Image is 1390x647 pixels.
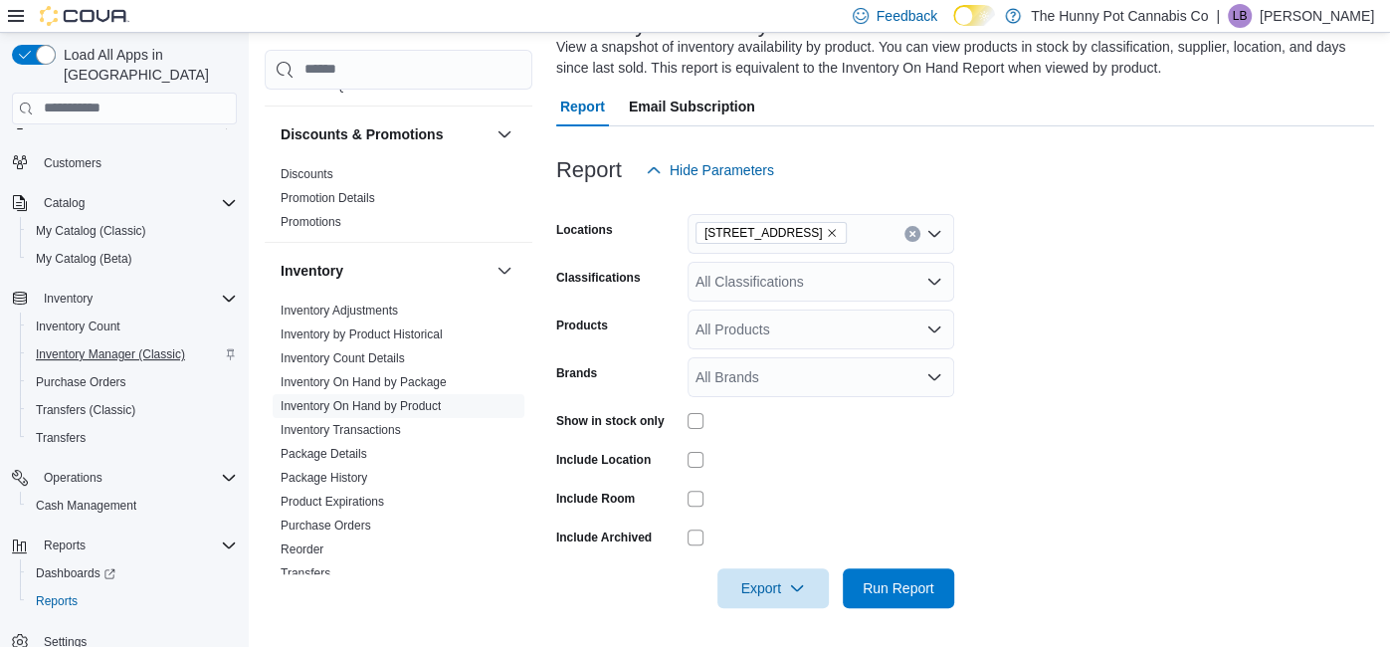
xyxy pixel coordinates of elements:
h3: Inventory [281,261,343,281]
a: Purchase Orders [281,519,371,533]
a: Product Expirations [281,495,384,509]
span: Transfers (Classic) [36,402,135,418]
button: Inventory [281,261,489,281]
label: Brands [556,365,597,381]
span: Catalog [44,195,85,211]
span: Inventory [36,287,237,311]
a: Inventory On Hand by Package [281,375,447,389]
span: My Catalog (Beta) [28,247,237,271]
a: Inventory On Hand by Product [281,399,441,413]
button: Open list of options [926,322,942,337]
a: Cash Management [28,494,144,518]
span: Cash Management [28,494,237,518]
a: My Catalog (Classic) [28,219,154,243]
a: Dashboards [28,561,123,585]
div: Liam Bisztray [1228,4,1252,28]
span: Dashboards [36,565,115,581]
span: 198 Queen St [695,222,848,244]
p: [PERSON_NAME] [1260,4,1374,28]
label: Include Location [556,452,651,468]
button: Remove 198 Queen St from selection in this group [826,227,838,239]
span: Email Subscription [629,87,755,126]
a: My Catalog (Beta) [28,247,140,271]
span: Inventory Count Details [281,350,405,366]
h3: Report [556,158,622,182]
span: Package Details [281,446,367,462]
div: Customer [265,74,532,106]
button: Reports [4,532,245,559]
button: My Catalog (Classic) [20,217,245,245]
span: Reports [44,538,86,553]
button: Discounts & Promotions [493,122,516,146]
span: Reports [28,589,237,613]
div: Inventory [265,299,532,593]
a: Customer Queue [281,79,371,93]
span: Load All Apps in [GEOGRAPHIC_DATA] [56,45,237,85]
a: Inventory Manager (Classic) [28,342,193,366]
span: Reorder [281,541,323,557]
button: Inventory Manager (Classic) [20,340,245,368]
span: Catalog [36,191,237,215]
span: Customers [44,155,101,171]
button: Inventory [36,287,100,311]
a: Reports [28,589,86,613]
a: Discounts [281,167,333,181]
a: Transfers (Classic) [28,398,143,422]
span: Inventory by Product Historical [281,326,443,342]
button: Run Report [843,568,954,608]
span: Discounts [281,166,333,182]
span: Purchase Orders [281,518,371,534]
span: Run Report [863,578,934,598]
div: View a snapshot of inventory availability by product. You can view products in stock by classific... [556,37,1364,79]
span: Purchase Orders [36,374,126,390]
button: Discounts & Promotions [281,124,489,144]
span: Operations [44,470,102,486]
span: Cash Management [36,498,136,514]
span: Reports [36,593,78,609]
a: Package History [281,471,367,485]
span: Dashboards [28,561,237,585]
label: Locations [556,222,613,238]
span: My Catalog (Beta) [36,251,132,267]
span: My Catalog (Classic) [28,219,237,243]
button: Reports [36,534,94,557]
span: Inventory Count [36,319,120,334]
span: Transfers (Classic) [28,398,237,422]
label: Include Room [556,491,635,507]
span: Purchase Orders [28,370,237,394]
a: Transfers [281,566,330,580]
span: Reports [36,534,237,557]
span: Feedback [877,6,937,26]
button: Open list of options [926,369,942,385]
button: My Catalog (Beta) [20,245,245,273]
button: Open list of options [926,274,942,290]
a: Purchase Orders [28,370,134,394]
h3: Discounts & Promotions [281,124,443,144]
span: Promotions [281,214,341,230]
label: Show in stock only [556,413,665,429]
p: | [1216,4,1220,28]
span: Transfers [36,430,86,446]
a: Transfers [28,426,94,450]
button: Inventory [493,259,516,283]
label: Classifications [556,270,641,286]
span: Promotion Details [281,190,375,206]
a: Inventory Transactions [281,423,401,437]
img: Cova [40,6,129,26]
button: Hide Parameters [638,150,782,190]
span: LB [1233,4,1248,28]
button: Customers [4,148,245,177]
button: Operations [36,466,110,490]
button: Purchase Orders [20,368,245,396]
span: Inventory Count [28,315,237,338]
span: Inventory Manager (Classic) [36,346,185,362]
span: Hide Parameters [670,160,774,180]
span: Package History [281,470,367,486]
button: Clear input [904,226,920,242]
span: Customers [36,150,237,175]
div: Discounts & Promotions [265,162,532,242]
button: Inventory [4,285,245,313]
a: Promotions [281,215,341,229]
span: Inventory Transactions [281,422,401,438]
button: Reports [20,587,245,615]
